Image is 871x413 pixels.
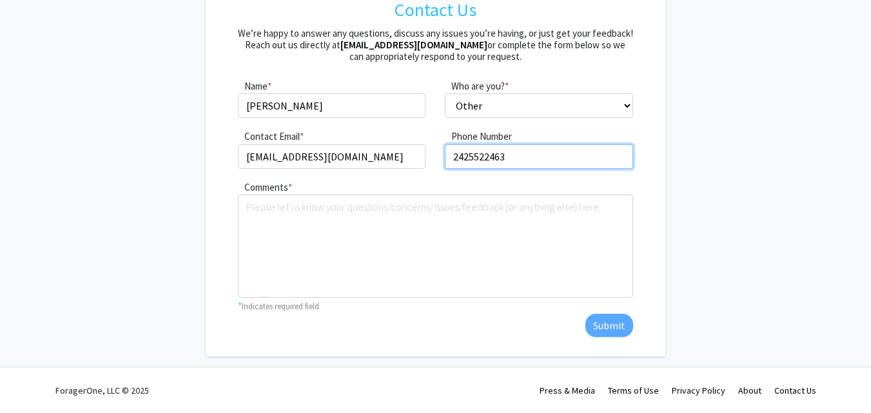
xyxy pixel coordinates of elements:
[445,144,633,169] input: What phone number can we reach you at?
[238,28,633,62] h5: We’re happy to answer any questions, discuss any issues you’re having, or just get your feedback!...
[238,79,268,94] label: Name
[445,79,505,94] label: Who are you?
[672,385,725,396] a: Privacy Policy
[540,385,595,396] a: Press & Media
[340,39,487,51] a: [EMAIL_ADDRESS][DOMAIN_NAME]
[238,93,426,118] input: What's your full name?
[242,301,319,311] small: Indicates required field
[774,385,816,396] a: Contact Us
[238,180,288,195] label: Comments
[238,130,300,144] label: Contact Email
[738,385,761,396] a: About
[55,368,149,413] div: ForagerOne, LLC © 2025
[238,144,426,169] input: What's your email?
[445,130,512,144] label: Phone Number
[585,314,633,337] button: Submit
[608,385,659,396] a: Terms of Use
[10,355,55,403] iframe: Chat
